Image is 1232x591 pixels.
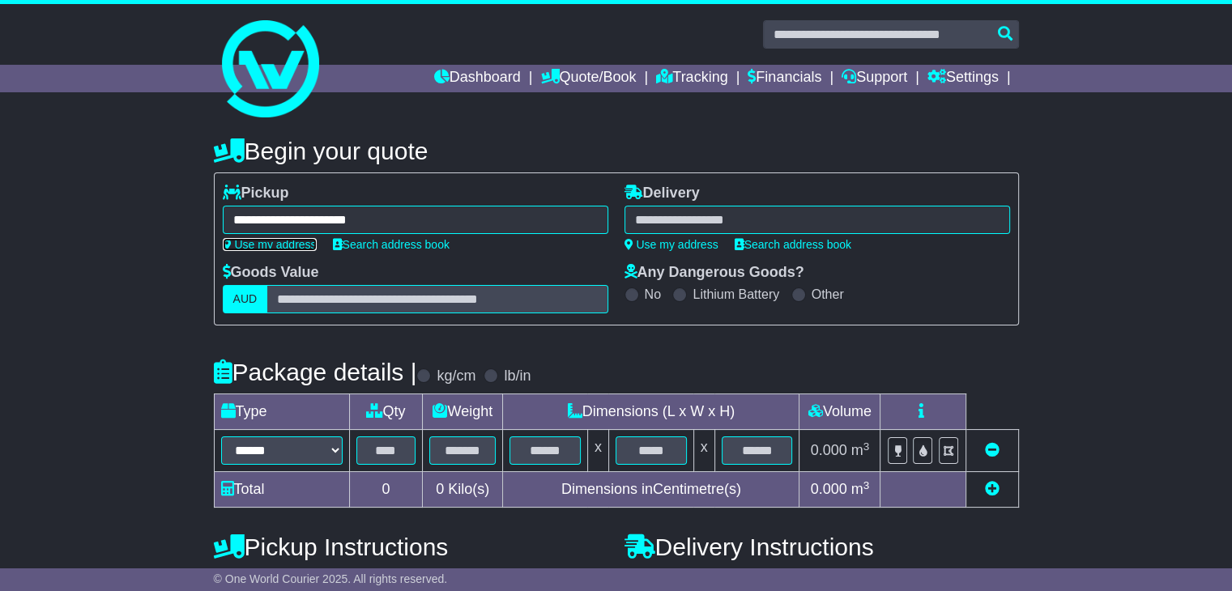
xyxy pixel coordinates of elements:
a: Add new item [985,481,1000,497]
sup: 3 [863,440,870,453]
a: Dashboard [434,65,521,92]
a: Support [842,65,907,92]
td: Kilo(s) [423,472,503,508]
sup: 3 [863,479,870,491]
a: Search address book [735,238,851,251]
a: Quote/Book [540,65,636,92]
td: Dimensions (L x W x H) [503,394,799,430]
td: x [587,430,608,472]
label: lb/in [504,368,531,385]
span: 0 [436,481,444,497]
a: Search address book [333,238,450,251]
span: 0.000 [811,442,847,458]
h4: Pickup Instructions [214,534,608,560]
label: Any Dangerous Goods? [625,264,804,282]
label: No [645,287,661,302]
label: Pickup [223,185,289,202]
span: m [851,442,870,458]
a: Tracking [656,65,727,92]
label: Other [812,287,844,302]
h4: Delivery Instructions [625,534,1019,560]
a: Use my address [625,238,718,251]
td: Volume [799,394,880,430]
label: Lithium Battery [693,287,779,302]
td: 0 [349,472,423,508]
span: m [851,481,870,497]
a: Settings [927,65,999,92]
label: AUD [223,285,268,313]
td: Total [214,472,349,508]
h4: Package details | [214,359,417,385]
a: Financials [748,65,821,92]
h4: Begin your quote [214,138,1019,164]
a: Use my address [223,238,317,251]
label: Delivery [625,185,700,202]
td: Type [214,394,349,430]
label: kg/cm [437,368,475,385]
td: Weight [423,394,503,430]
td: Dimensions in Centimetre(s) [503,472,799,508]
td: x [693,430,714,472]
label: Goods Value [223,264,319,282]
span: © One World Courier 2025. All rights reserved. [214,572,448,585]
td: Qty [349,394,423,430]
span: 0.000 [811,481,847,497]
a: Remove this item [985,442,1000,458]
